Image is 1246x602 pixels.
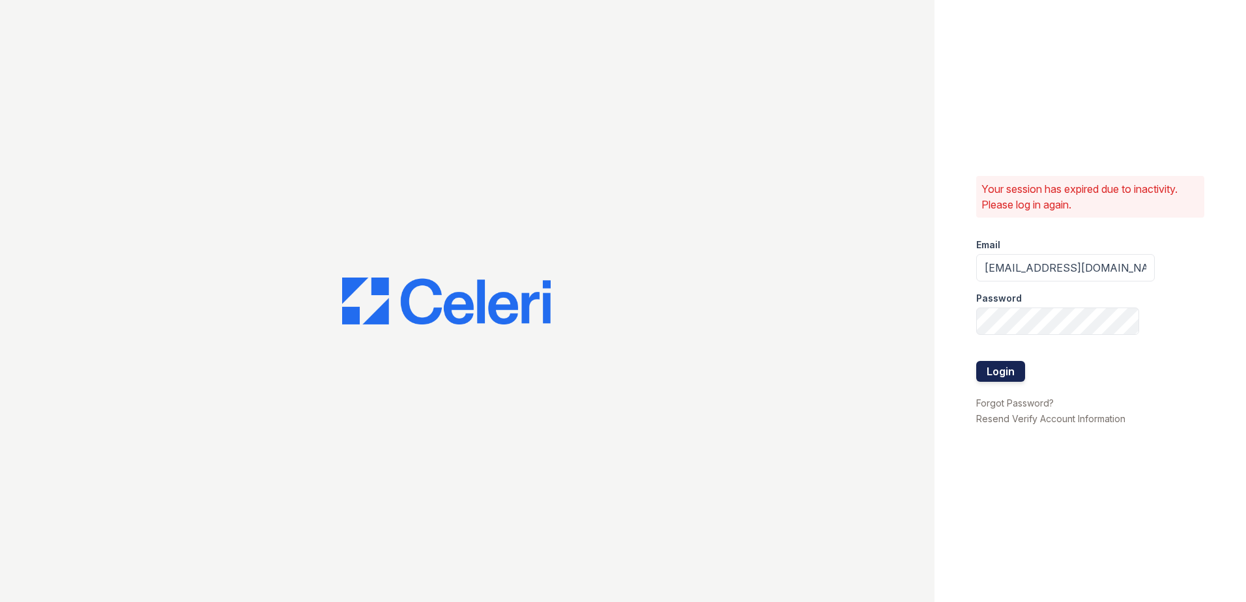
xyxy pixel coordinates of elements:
[976,238,1000,251] label: Email
[976,292,1022,305] label: Password
[976,413,1125,424] a: Resend Verify Account Information
[976,397,1054,408] a: Forgot Password?
[342,278,551,324] img: CE_Logo_Blue-a8612792a0a2168367f1c8372b55b34899dd931a85d93a1a3d3e32e68fde9ad4.png
[981,181,1199,212] p: Your session has expired due to inactivity. Please log in again.
[976,361,1025,382] button: Login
